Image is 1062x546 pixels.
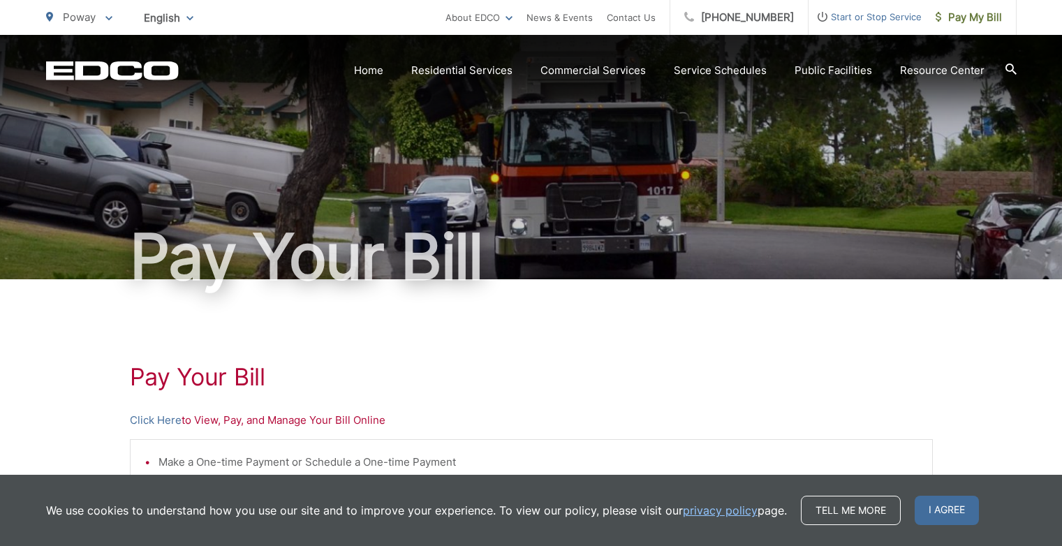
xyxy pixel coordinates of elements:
a: Public Facilities [795,62,872,79]
a: Resource Center [900,62,984,79]
p: to View, Pay, and Manage Your Bill Online [130,412,933,429]
a: News & Events [526,9,593,26]
a: Commercial Services [540,62,646,79]
a: Tell me more [801,496,901,525]
a: About EDCO [445,9,512,26]
a: Click Here [130,412,182,429]
span: Poway [63,10,96,24]
h1: Pay Your Bill [46,222,1017,292]
a: Service Schedules [674,62,767,79]
span: Pay My Bill [936,9,1002,26]
a: Home [354,62,383,79]
span: English [133,6,204,30]
li: Make a One-time Payment or Schedule a One-time Payment [158,454,918,471]
a: Residential Services [411,62,512,79]
a: Contact Us [607,9,656,26]
a: EDCD logo. Return to the homepage. [46,61,179,80]
p: We use cookies to understand how you use our site and to improve your experience. To view our pol... [46,502,787,519]
span: I agree [915,496,979,525]
a: privacy policy [683,502,758,519]
h1: Pay Your Bill [130,363,933,391]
